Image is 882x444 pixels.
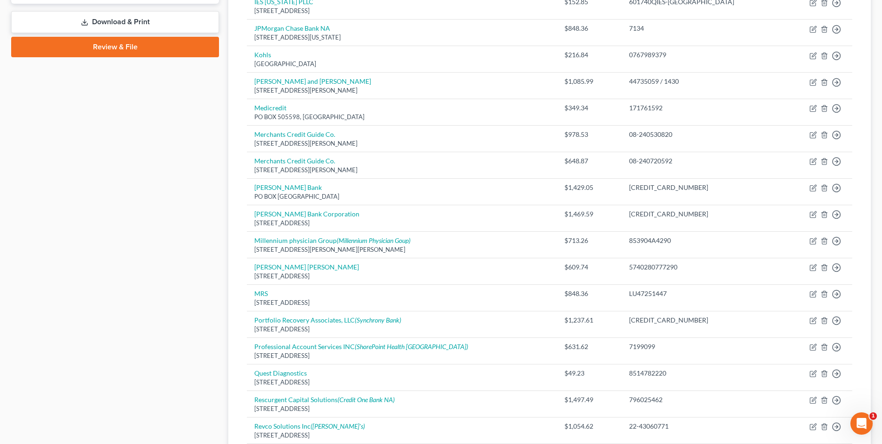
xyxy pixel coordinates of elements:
[254,60,550,68] div: [GEOGRAPHIC_DATA]
[869,412,877,420] span: 1
[254,272,550,281] div: [STREET_ADDRESS]
[564,77,614,86] div: $1,085.99
[564,422,614,431] div: $1,054.62
[254,77,371,85] a: [PERSON_NAME] and [PERSON_NAME]
[254,431,550,440] div: [STREET_ADDRESS]
[629,369,777,378] div: 8514782220
[254,404,550,413] div: [STREET_ADDRESS]
[629,103,777,113] div: 171761592
[629,209,777,219] div: [CREDIT_CARD_NUMBER]
[11,37,219,57] a: Review & File
[629,342,777,351] div: 7199099
[254,157,335,165] a: Merchants Credit Guide Co.
[11,11,219,33] a: Download & Print
[254,24,330,32] a: JPMorgan Chase Bank NA
[629,50,777,60] div: 0767989379
[564,50,614,60] div: $216.84
[564,24,614,33] div: $848.36
[629,77,777,86] div: 44735059 / 1430
[564,289,614,298] div: $848.36
[564,183,614,192] div: $1,429.05
[254,130,335,138] a: Merchants Credit Guide Co.
[254,245,550,254] div: [STREET_ADDRESS][PERSON_NAME][PERSON_NAME]
[564,369,614,378] div: $49.23
[254,192,550,201] div: PO BOX [GEOGRAPHIC_DATA]
[629,236,777,245] div: 853904A4290
[629,24,777,33] div: 7134
[254,369,307,377] a: Quest Diagnostics
[564,342,614,351] div: $631.62
[564,395,614,404] div: $1,497.49
[629,130,777,139] div: 08-240530820
[254,51,271,59] a: Kohls
[355,316,401,324] i: (Synchrony Bank)
[254,33,550,42] div: [STREET_ADDRESS][US_STATE]
[254,351,550,360] div: [STREET_ADDRESS]
[629,422,777,431] div: 22-43060771
[254,166,550,175] div: [STREET_ADDRESS][PERSON_NAME]
[564,209,614,219] div: $1,469.59
[254,219,550,228] div: [STREET_ADDRESS]
[337,236,411,244] i: (Millennium Physician Goup)
[254,139,550,148] div: [STREET_ADDRESS][PERSON_NAME]
[564,130,614,139] div: $978.53
[254,378,550,387] div: [STREET_ADDRESS]
[629,262,777,272] div: 5740280777290
[254,343,468,350] a: Professional Account Services INC(ShorePoint Health [GEOGRAPHIC_DATA])
[254,86,550,95] div: [STREET_ADDRESS][PERSON_NAME]
[629,289,777,298] div: LU47251447
[564,316,614,325] div: $1,237.61
[311,422,365,430] i: ([PERSON_NAME]'s)
[355,343,468,350] i: (ShorePoint Health [GEOGRAPHIC_DATA])
[564,236,614,245] div: $713.26
[254,183,322,191] a: [PERSON_NAME] Bank
[254,298,550,307] div: [STREET_ADDRESS]
[564,156,614,166] div: $648.87
[254,289,268,297] a: MRS
[254,325,550,334] div: [STREET_ADDRESS]
[564,262,614,272] div: $609.74
[254,113,550,121] div: PO BOX 505598, [GEOGRAPHIC_DATA]
[564,103,614,113] div: $349.34
[629,316,777,325] div: [CREDIT_CARD_NUMBER]
[254,422,365,430] a: Revco Solutions Inc([PERSON_NAME]'s)
[254,236,411,244] a: Millennium physician Group(Millennium Physician Goup)
[254,210,359,218] a: [PERSON_NAME] Bank Corporation
[629,395,777,404] div: 796025462
[254,263,359,271] a: [PERSON_NAME] [PERSON_NAME]
[254,7,550,15] div: [STREET_ADDRESS]
[254,316,401,324] a: Portfolio Recovery Associates, LLC(Synchrony Bank)
[629,156,777,166] div: 08-240720592
[254,104,286,112] a: Medicredit
[254,396,395,404] a: Rescurgent Capital Solutions(Credit One Bank NA)
[629,183,777,192] div: [CREDIT_CARD_NUMBER]
[338,396,395,404] i: (Credit One Bank NA)
[850,412,873,435] iframe: Intercom live chat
